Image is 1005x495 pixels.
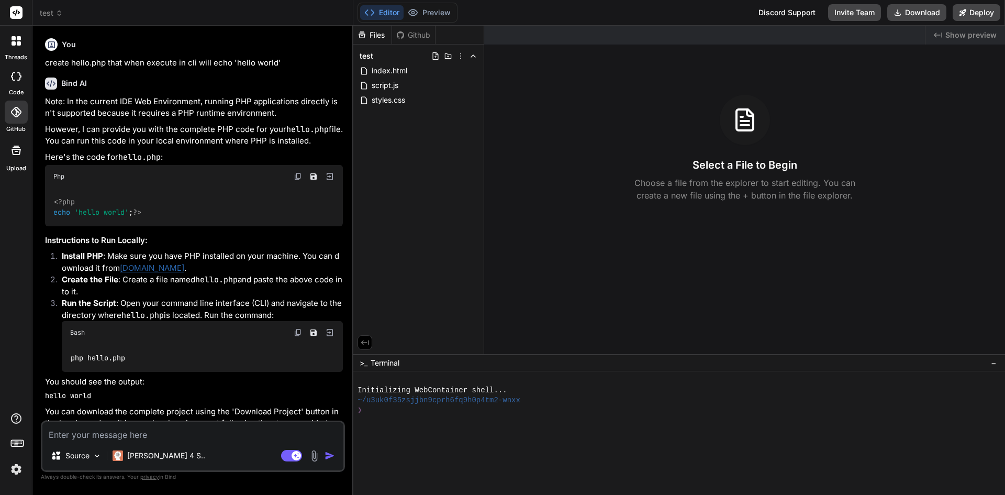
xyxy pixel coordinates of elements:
span: test [40,8,63,18]
p: Always double-check its answers. Your in Bind [41,472,345,482]
li: : Create a file named and paste the above code into it. [53,274,343,298]
span: privacy [140,474,159,480]
span: ❯ [358,405,363,415]
span: test [360,51,373,61]
p: [PERSON_NAME] 4 S.. [127,450,205,461]
img: copy [294,172,302,181]
code: hello.php [118,152,161,162]
strong: Install PHP [62,251,103,261]
span: Bash [70,328,85,337]
label: Upload [6,164,26,173]
code: php hello.php [70,353,126,364]
span: echo [53,207,70,217]
span: ~/u3uk0f35zsjjbn9cprh6fq9h0p4tm2-wnxx [358,395,520,405]
label: threads [5,53,27,62]
img: Pick Models [93,452,102,460]
img: Open in Browser [325,328,334,337]
p: You should see the output: [45,376,343,388]
li: : Open your command line interface (CLI) and navigate to the directory where is located. Run the ... [53,298,343,371]
img: attachment [308,450,320,462]
button: Preview [404,5,455,20]
code: hello world [45,391,91,400]
button: Save file [306,325,321,340]
span: Initializing WebContainer shell... [358,386,507,395]
li: : Make sure you have PHP installed on your machine. You can download it from . [53,250,343,274]
span: Show preview [945,30,997,40]
label: GitHub [6,125,26,134]
span: styles.css [371,94,406,106]
code: hello.php [195,274,238,285]
button: − [989,355,999,371]
span: − [991,358,997,368]
button: Save file [306,169,321,184]
div: Discord Support [752,4,822,21]
img: settings [7,460,25,478]
button: Invite Team [828,4,881,21]
h6: Bind AI [61,78,87,89]
code: hello.php [121,310,164,321]
h3: Instructions to Run Locally: [45,235,343,247]
code: hello.php [286,124,329,135]
span: Terminal [371,358,399,368]
img: Claude 4 Sonnet [113,450,123,461]
span: >_ [360,358,367,368]
p: Here's the code for : [45,151,343,163]
p: However, I can provide you with the complete PHP code for your file. You can run this code in you... [45,124,343,147]
img: Open in Browser [325,172,334,181]
strong: Run the Script [62,298,116,308]
strong: Create the File [62,274,118,284]
h6: You [62,39,76,50]
img: copy [294,328,302,337]
img: icon [325,450,335,461]
span: 'hello world' [74,207,129,217]
a: [DOMAIN_NAME] [120,263,184,273]
span: script.js [371,79,399,92]
span: <?php [54,197,75,206]
span: Php [53,172,64,181]
p: Choose a file from the explorer to start editing. You can create a new file using the + button in... [628,177,862,202]
p: create hello.php that when execute in cli will echo 'hello world' [45,57,343,69]
div: Github [392,30,435,40]
span: index.html [371,64,408,77]
button: Deploy [953,4,1000,21]
p: You can download the complete project using the 'Download Project' button in the header and run i... [45,406,343,430]
h3: Select a File to Begin [693,158,797,172]
label: code [9,88,24,97]
p: Note: In the current IDE Web Environment, running PHP applications directly isn't supported becau... [45,96,343,119]
button: Download [887,4,946,21]
div: Files [353,30,392,40]
code: ; [53,196,142,218]
span: ?> [133,207,141,217]
p: Source [65,450,90,461]
button: Editor [360,5,404,20]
